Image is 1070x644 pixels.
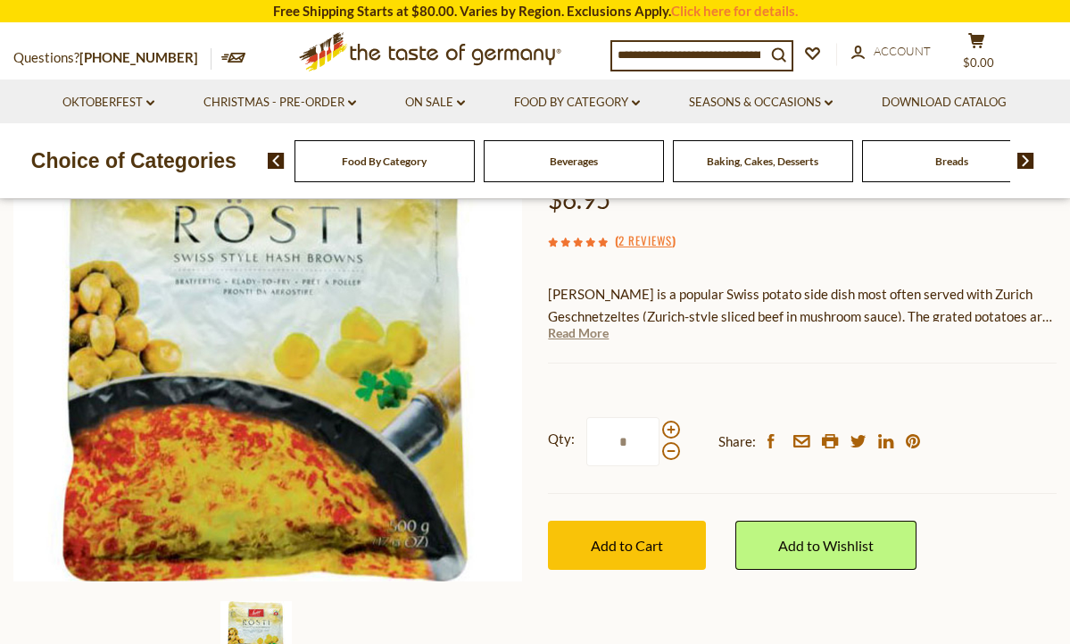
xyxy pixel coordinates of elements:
a: Food By Category [342,155,427,168]
a: Food By Category [514,93,640,113]
span: Add to Cart [591,537,663,554]
span: ( ) [615,231,676,249]
a: Read More [548,324,609,342]
a: 2 Reviews [618,231,672,251]
span: Share: [718,431,756,453]
img: next arrow [1017,153,1034,169]
a: Oktoberfest [62,93,154,113]
a: Beverages [550,155,598,168]
img: previous arrow [268,153,285,169]
a: Add to Wishlist [735,521,917,570]
p: Questions? [13,46,212,70]
input: Qty: [586,417,659,466]
a: On Sale [405,93,465,113]
strong: Qty: [548,428,575,450]
span: $0.00 [963,55,994,70]
a: Seasons & Occasions [689,93,833,113]
button: $0.00 [950,32,1003,77]
a: Breads [935,155,968,168]
span: Account [874,44,931,58]
img: Swiss Delice Original Potato Roesti 17.6 oz [13,72,522,581]
p: [PERSON_NAME] is a popular Swiss potato side dish most often served with Zurich Geschnetzeltes (Z... [548,283,1057,328]
a: Download Catalog [882,93,1007,113]
a: Christmas - PRE-ORDER [203,93,356,113]
a: Account [851,42,931,62]
a: [PHONE_NUMBER] [79,49,198,65]
button: Add to Cart [548,521,706,570]
a: Baking, Cakes, Desserts [707,155,818,168]
a: Click here for details. [671,3,798,19]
